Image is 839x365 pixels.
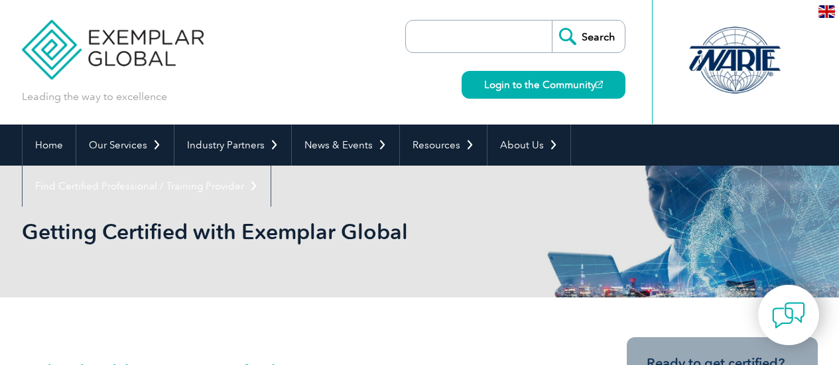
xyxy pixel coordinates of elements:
a: Home [23,125,76,166]
a: Login to the Community [462,71,625,99]
a: Resources [400,125,487,166]
img: en [818,5,835,18]
img: contact-chat.png [772,299,805,332]
a: Our Services [76,125,174,166]
p: Leading the way to excellence [22,89,167,104]
a: About Us [487,125,570,166]
a: Find Certified Professional / Training Provider [23,166,271,207]
h1: Getting Certified with Exemplar Global [22,219,531,244]
a: News & Events [292,125,399,166]
img: open_square.png [596,81,603,88]
input: Search [552,21,625,52]
a: Industry Partners [174,125,291,166]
